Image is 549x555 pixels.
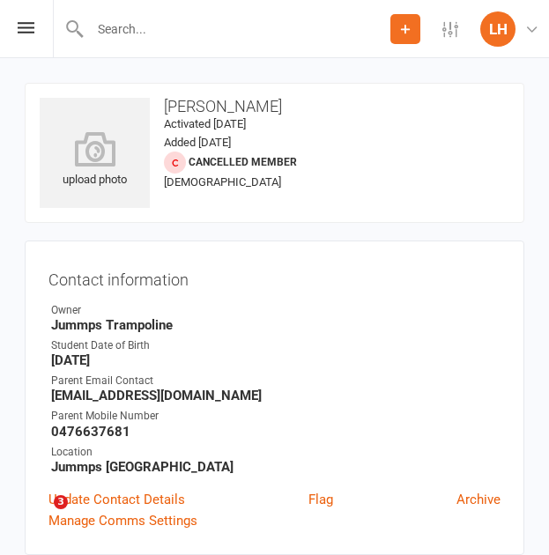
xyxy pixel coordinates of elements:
a: Archive [456,489,501,510]
time: Added [DATE] [164,136,231,149]
div: Parent Email Contact [51,373,501,389]
h3: Contact information [48,264,501,289]
strong: Jummps Trampoline [51,317,501,333]
input: Search... [85,17,390,41]
span: [DEMOGRAPHIC_DATA] [164,175,281,189]
strong: Jummps [GEOGRAPHIC_DATA] [51,459,501,475]
strong: 0476637681 [51,424,501,440]
h3: [PERSON_NAME] [40,98,509,115]
span: Cancelled member [189,156,297,168]
a: Update Contact Details [48,489,185,510]
div: Parent Mobile Number [51,408,501,425]
time: Activated [DATE] [164,117,246,130]
a: Manage Comms Settings [48,510,197,531]
strong: [EMAIL_ADDRESS][DOMAIN_NAME] [51,388,501,403]
strong: [DATE] [51,352,501,368]
a: Flag [308,489,333,510]
div: LH [480,11,516,47]
div: Location [51,444,501,461]
div: Student Date of Birth [51,337,501,354]
span: 3 [54,495,68,509]
iframe: Intercom live chat [18,495,60,537]
div: Owner [51,302,501,319]
div: upload photo [40,131,150,189]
